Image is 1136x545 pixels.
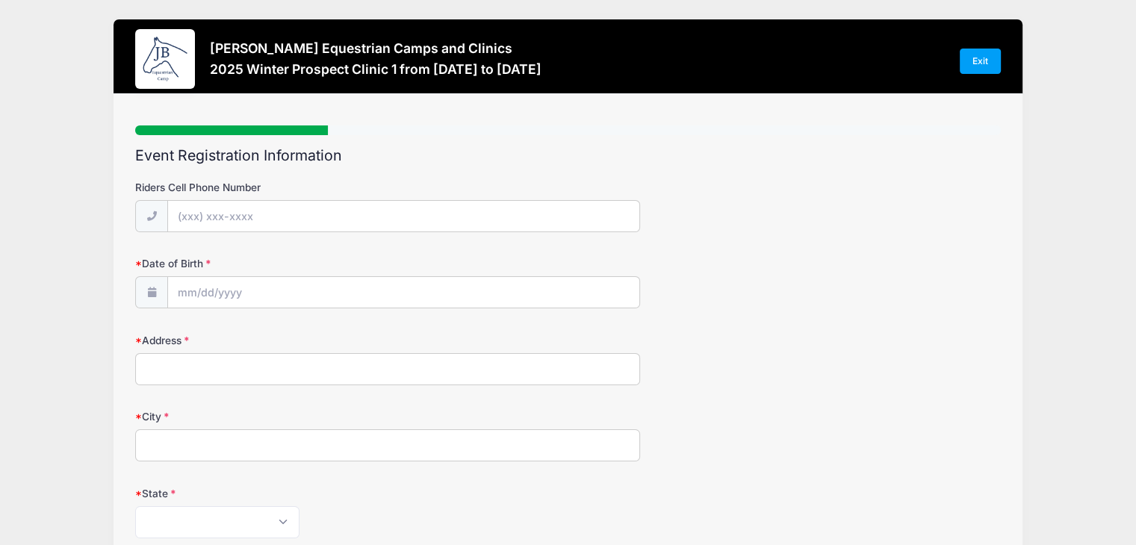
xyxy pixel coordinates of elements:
[960,49,1002,74] a: Exit
[135,409,423,424] label: City
[167,276,640,308] input: mm/dd/yyyy
[167,200,640,232] input: (xxx) xxx-xxxx
[135,180,423,195] label: Riders Cell Phone Number
[135,256,423,271] label: Date of Birth
[135,147,1001,164] h2: Event Registration Information
[210,61,541,77] h3: 2025 Winter Prospect Clinic 1 from [DATE] to [DATE]
[210,40,541,56] h3: [PERSON_NAME] Equestrian Camps and Clinics
[135,333,423,348] label: Address
[135,486,423,501] label: State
